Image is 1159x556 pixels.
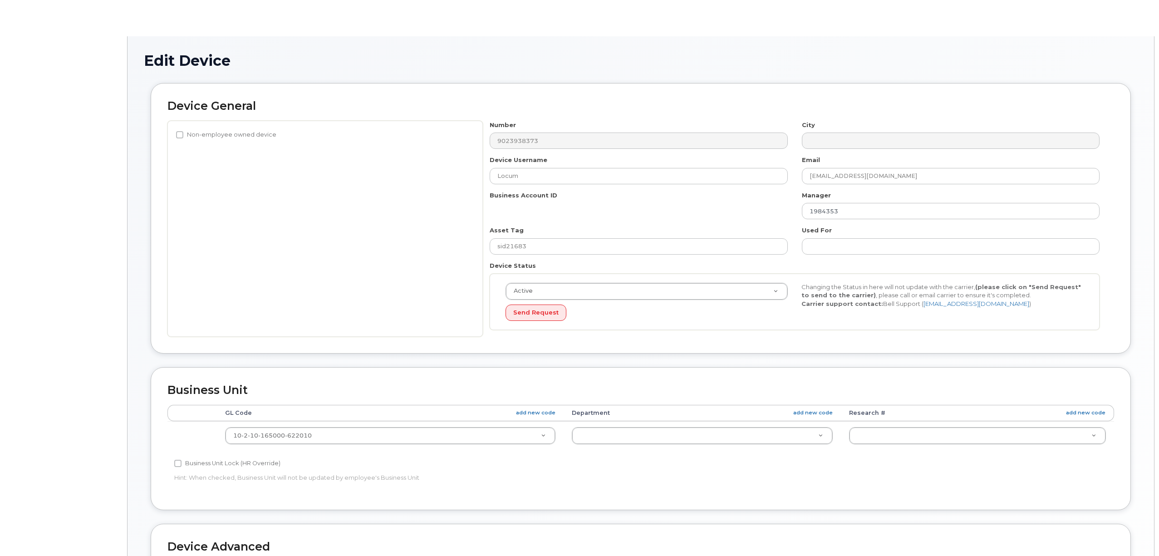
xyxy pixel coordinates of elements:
[167,100,1114,113] h2: Device General
[490,121,516,129] label: Number
[793,409,833,417] a: add new code
[490,191,557,200] label: Business Account ID
[174,473,791,482] p: Hint: When checked, Business Unit will not be updated by employee's Business Unit
[802,203,1100,219] input: Select manager
[174,460,182,467] input: Business Unit Lock (HR Override)
[506,283,787,300] a: Active
[176,129,276,140] label: Non-employee owned device
[802,191,831,200] label: Manager
[802,156,820,164] label: Email
[233,432,312,439] span: 10-2-10-165000-622010
[167,541,1114,553] h2: Device Advanced
[490,261,536,270] label: Device Status
[490,226,524,235] label: Asset Tag
[217,405,564,421] th: GL Code
[802,121,815,129] label: City
[1066,409,1105,417] a: add new code
[516,409,555,417] a: add new code
[841,405,1114,421] th: Research #
[506,305,566,321] button: Send Request
[144,53,1138,69] h1: Edit Device
[490,156,547,164] label: Device Username
[508,287,533,295] span: Active
[167,384,1114,397] h2: Business Unit
[564,405,841,421] th: Department
[226,428,555,444] a: 10-2-10-165000-622010
[802,226,832,235] label: Used For
[795,283,1090,308] div: Changing the Status in here will not update with the carrier, , please call or email carrier to e...
[923,300,1029,307] a: [EMAIL_ADDRESS][DOMAIN_NAME]
[176,131,183,138] input: Non-employee owned device
[174,458,280,469] label: Business Unit Lock (HR Override)
[801,300,883,307] strong: Carrier support contact:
